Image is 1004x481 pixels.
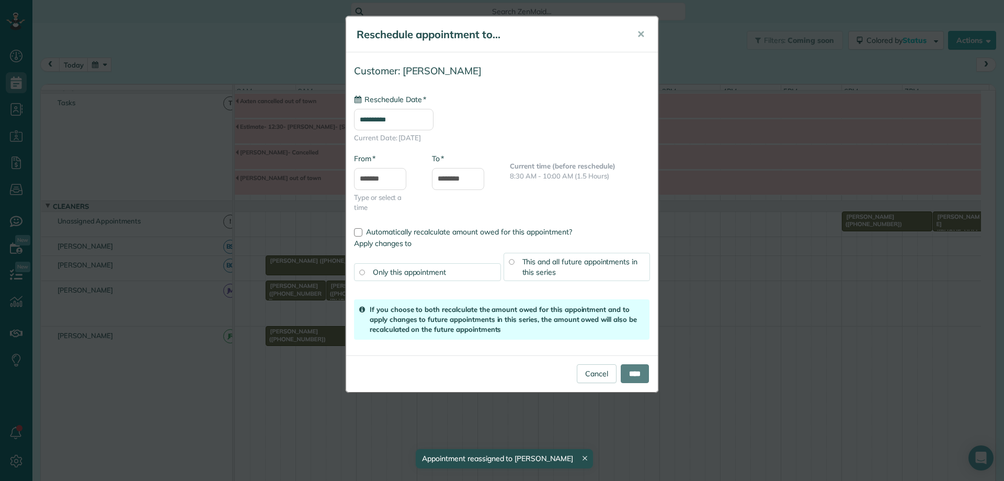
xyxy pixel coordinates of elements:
[354,65,650,76] h4: Customer: [PERSON_NAME]
[354,193,416,212] span: Type or select a time
[373,267,446,277] span: Only this appointment
[357,27,622,42] h5: Reschedule appointment to...
[637,28,645,40] span: ✕
[522,257,638,277] span: This and all future appointments in this series
[509,259,514,264] input: This and all future appointments in this series
[432,153,444,164] label: To
[577,364,617,383] a: Cancel
[354,133,650,143] span: Current Date: [DATE]
[359,270,364,275] input: Only this appointment
[370,305,637,333] strong: If you choose to both recalculate the amount owed for this appointment and to apply changes to fu...
[510,162,615,170] b: Current time (before reschedule)
[354,238,650,249] label: Apply changes to
[416,449,592,468] div: Appointment reassigned to [PERSON_NAME]
[354,94,426,105] label: Reschedule Date
[366,227,572,237] span: Automatically recalculate amount owed for this appointment?
[354,153,375,164] label: From
[510,171,650,181] p: 8:30 AM - 10:00 AM (1.5 Hours)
